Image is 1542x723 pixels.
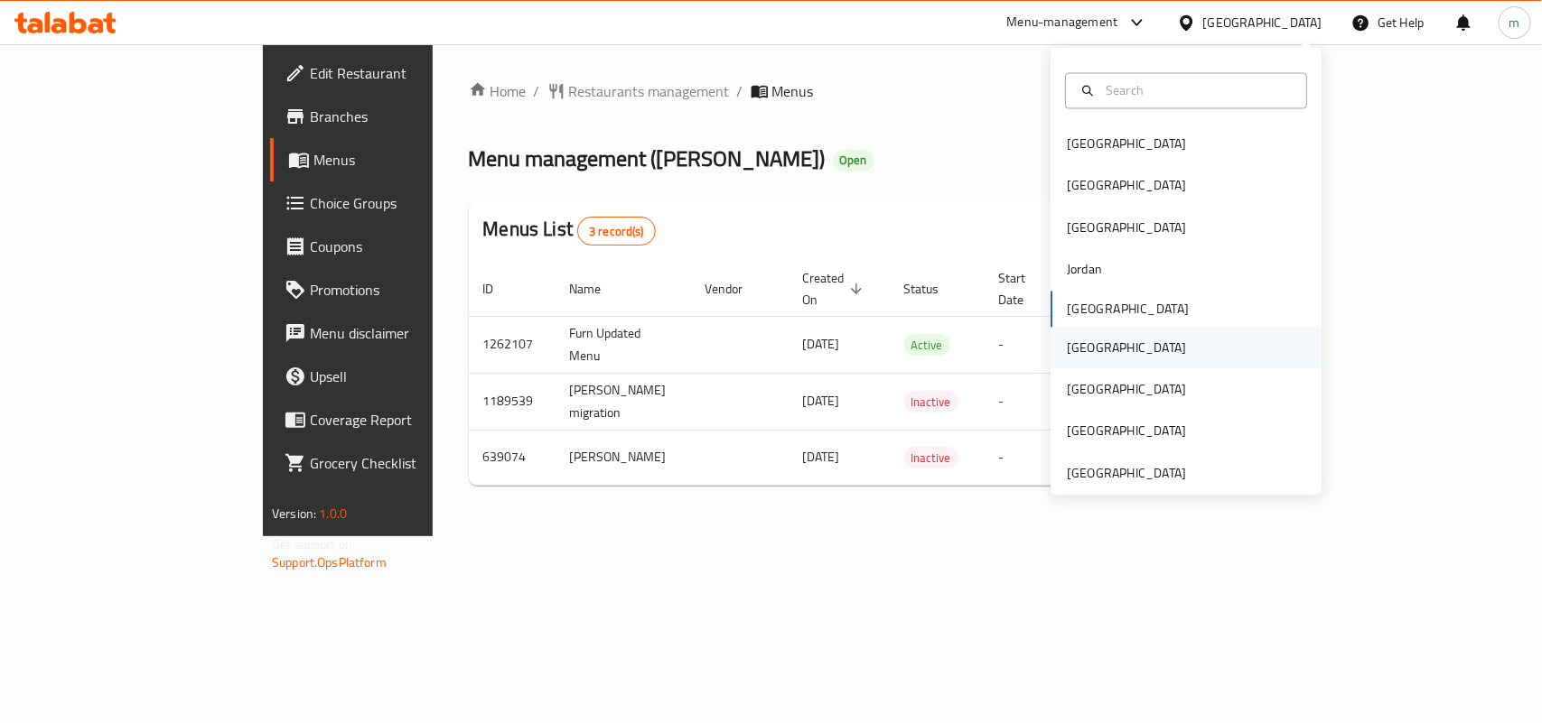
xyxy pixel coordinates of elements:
span: Choice Groups [310,192,506,214]
a: Coupons [270,225,520,268]
span: Get support on: [272,533,355,556]
div: Inactive [904,391,958,412]
nav: breadcrumb [469,80,1243,102]
div: [GEOGRAPHIC_DATA] [1067,422,1186,441]
td: [PERSON_NAME] migration [556,373,691,430]
table: enhanced table [469,262,1367,486]
a: Menus [270,138,520,181]
span: ID [483,278,518,300]
span: Edit Restaurant [310,62,506,84]
div: Inactive [904,447,958,468]
span: m [1509,13,1520,32]
td: - [985,430,1071,485]
span: Start Date [999,267,1050,311]
span: [DATE] [803,389,840,412]
td: - [985,316,1071,373]
span: Menus [772,80,814,102]
span: Created On [803,267,868,311]
div: [GEOGRAPHIC_DATA] [1067,380,1186,400]
span: Version: [272,502,316,525]
input: Search [1098,80,1295,100]
span: 3 record(s) [578,223,655,240]
td: Furn Updated Menu [556,316,691,373]
li: / [737,80,743,102]
div: Menu-management [1007,12,1118,33]
a: Menu disclaimer [270,311,520,355]
span: Status [904,278,963,300]
td: [PERSON_NAME] [556,430,691,485]
td: - [985,373,1071,430]
span: 1.0.0 [319,502,347,525]
span: Vendor [706,278,767,300]
span: Active [904,335,950,356]
span: Inactive [904,392,958,412]
a: Promotions [270,268,520,311]
span: Coverage Report [310,409,506,431]
span: Menu disclaimer [310,322,506,344]
div: [GEOGRAPHIC_DATA] [1067,463,1186,483]
a: Branches [270,95,520,138]
div: Open [833,150,874,171]
span: [DATE] [803,445,840,468]
a: Coverage Report [270,398,520,441]
span: Restaurants management [569,80,730,102]
div: Active [904,334,950,356]
div: [GEOGRAPHIC_DATA] [1067,176,1186,196]
div: [GEOGRAPHIC_DATA] [1067,338,1186,357]
span: Inactive [904,448,958,468]
span: Open [833,153,874,168]
div: [GEOGRAPHIC_DATA] [1203,13,1322,32]
span: Coupons [310,236,506,257]
a: Upsell [270,355,520,398]
span: Menu management ( [PERSON_NAME] ) [469,138,826,179]
div: [GEOGRAPHIC_DATA] [1067,134,1186,154]
span: Grocery Checklist [310,452,506,474]
span: Menus [313,149,506,171]
div: Jordan [1067,260,1102,280]
a: Support.OpsPlatform [272,551,387,574]
div: [GEOGRAPHIC_DATA] [1067,218,1186,237]
a: Choice Groups [270,181,520,225]
div: Total records count [577,217,656,246]
span: [DATE] [803,332,840,356]
a: Grocery Checklist [270,441,520,485]
span: Promotions [310,279,506,301]
h2: Menus List [483,216,656,246]
li: / [534,80,540,102]
a: Edit Restaurant [270,51,520,95]
span: Upsell [310,366,506,387]
a: Restaurants management [547,80,730,102]
span: Branches [310,106,506,127]
span: Name [570,278,625,300]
